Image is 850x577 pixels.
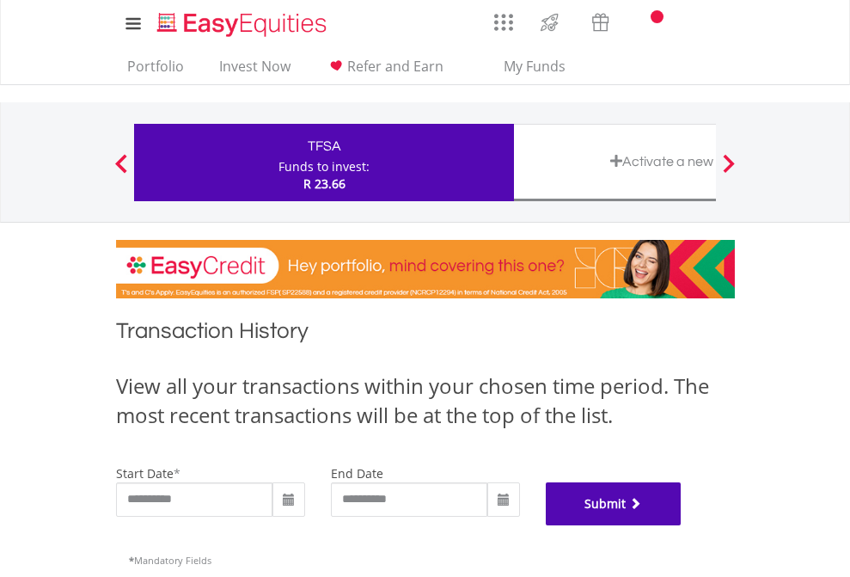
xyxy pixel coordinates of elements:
[626,4,670,39] a: Notifications
[712,163,746,180] button: Next
[535,9,564,36] img: thrive-v2.svg
[116,240,735,298] img: EasyCredit Promotion Banner
[586,9,615,36] img: vouchers-v2.svg
[116,465,174,482] label: start date
[116,371,735,431] div: View all your transactions within your chosen time period. The most recent transactions will be a...
[479,55,591,77] span: My Funds
[212,58,297,84] a: Invest Now
[713,4,757,42] a: My Profile
[319,58,450,84] a: Refer and Earn
[104,163,138,180] button: Previous
[144,134,504,158] div: TFSA
[154,10,333,39] img: EasyEquities_Logo.png
[116,316,735,354] h1: Transaction History
[278,158,370,175] div: Funds to invest:
[575,4,626,36] a: Vouchers
[303,175,346,192] span: R 23.66
[483,4,524,32] a: AppsGrid
[331,465,383,482] label: end date
[129,554,211,567] span: Mandatory Fields
[347,57,443,76] span: Refer and Earn
[494,13,513,32] img: grid-menu-icon.svg
[670,4,713,39] a: FAQ's and Support
[546,482,682,525] button: Submit
[150,4,333,39] a: Home page
[120,58,191,84] a: Portfolio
